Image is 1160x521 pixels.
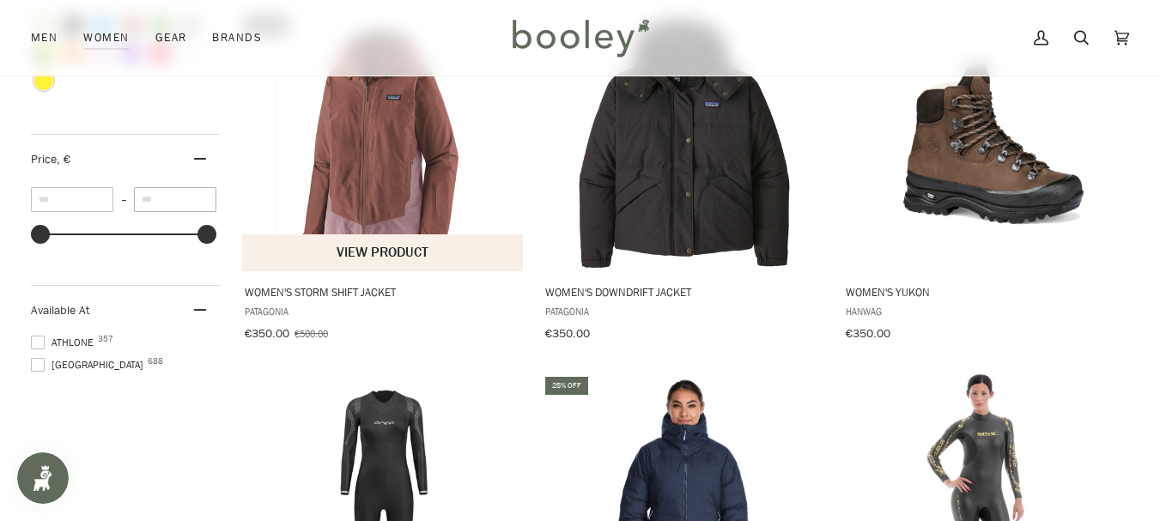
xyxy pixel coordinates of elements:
[846,304,1123,318] span: Hanwag
[212,29,262,46] span: Brands
[17,452,69,504] iframe: Button to open loyalty program pop-up
[843,14,1126,347] a: Women's Yukon
[148,357,163,366] span: 688
[543,14,825,347] a: Women's Downdrift Jacket
[83,29,129,46] span: Women
[31,357,149,373] span: [GEOGRAPHIC_DATA]
[545,284,823,300] span: Women's Downdrift Jacket
[295,326,328,341] span: €500.00
[34,71,53,90] span: Colour: Yellow
[57,151,70,167] span: , €
[545,304,823,318] span: Patagonia
[155,29,187,46] span: Gear
[98,335,113,343] span: 357
[505,13,655,63] img: Booley
[134,187,216,212] input: Maximum value
[31,29,58,46] span: Men
[555,14,812,271] img: Patagonia Women's Downdrift Jacket Black - Booley Galway
[545,377,588,395] div: 25% off
[846,284,1123,300] span: Women's Yukon
[245,304,522,318] span: Patagonia
[31,187,113,212] input: Minimum value
[242,234,523,271] button: View product
[31,302,89,318] span: Available At
[545,325,590,342] span: €350.00
[245,284,522,300] span: Women's Storm Shift Jacket
[242,14,525,347] a: Women's Storm Shift Jacket
[255,14,513,271] img: Patagonia Women's Storm Shift Jacket Dulse Mauve - Booley Galway
[31,335,99,350] span: Athlone
[846,325,890,342] span: €350.00
[245,325,289,342] span: €350.00
[113,192,134,207] span: –
[31,151,70,167] span: Price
